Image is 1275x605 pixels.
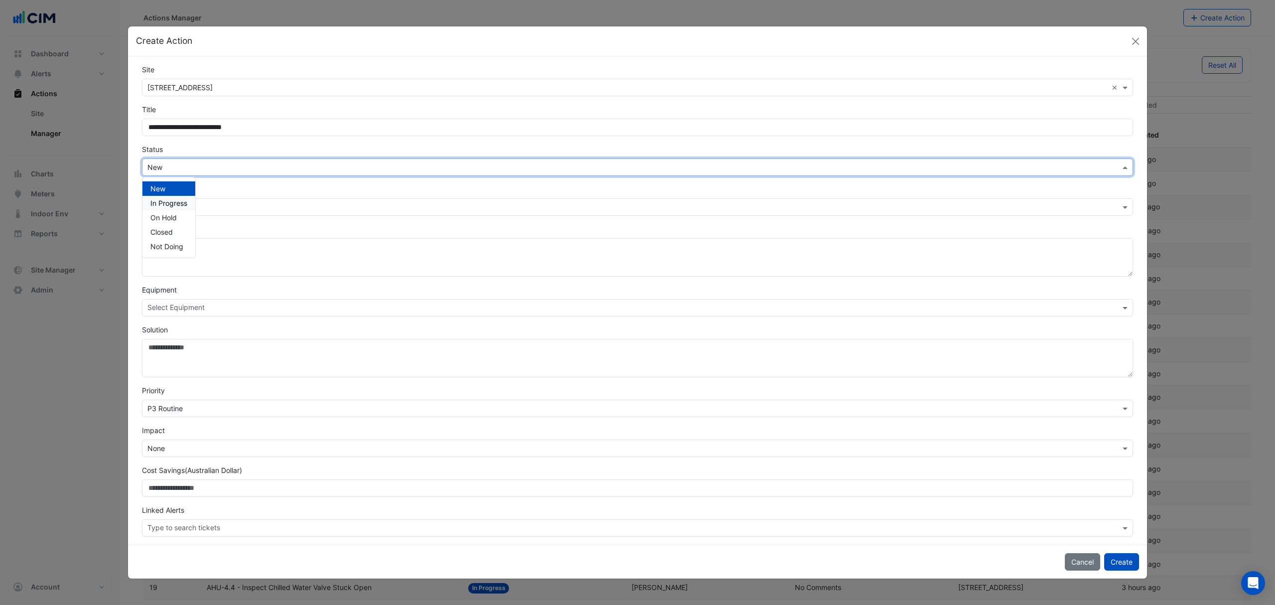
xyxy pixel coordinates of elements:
[150,184,165,193] span: New
[136,34,192,47] h5: Create Action
[1104,553,1139,571] button: Create
[142,425,165,436] label: Impact
[150,199,187,207] span: In Progress
[142,104,156,115] label: Title
[150,213,177,222] span: On Hold
[150,242,183,251] span: Not Doing
[142,285,177,295] label: Equipment
[1241,571,1265,595] div: Open Intercom Messenger
[146,302,205,315] div: Select Equipment
[142,64,154,75] label: Site
[1112,82,1120,93] span: Clear
[150,228,173,236] span: Closed
[146,522,220,535] div: Type to search tickets
[142,465,242,475] label: Cost Savings (Australian Dollar)
[142,177,195,258] div: Options List
[142,385,165,396] label: Priority
[142,324,168,335] label: Solution
[142,505,184,515] label: Linked Alerts
[142,144,163,154] label: Status
[1065,553,1100,571] button: Cancel
[1128,34,1143,49] button: Close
